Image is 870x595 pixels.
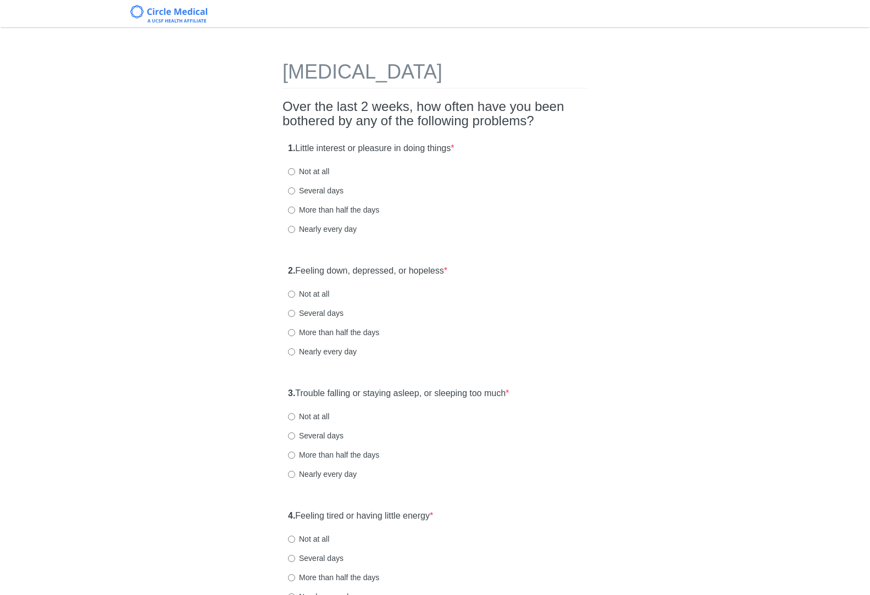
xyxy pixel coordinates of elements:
[288,288,329,299] label: Not at all
[288,449,379,460] label: More than half the days
[288,510,433,522] label: Feeling tired or having little energy
[288,265,447,277] label: Feeling down, depressed, or hopeless
[288,574,295,581] input: More than half the days
[288,224,357,235] label: Nearly every day
[288,204,379,215] label: More than half the days
[288,143,295,153] strong: 1.
[288,387,509,400] label: Trouble falling or staying asleep, or sleeping too much
[288,266,295,275] strong: 2.
[288,168,295,175] input: Not at all
[288,308,343,319] label: Several days
[288,388,295,398] strong: 3.
[288,327,379,338] label: More than half the days
[288,553,343,564] label: Several days
[130,5,208,23] img: Circle Medical Logo
[288,291,295,298] input: Not at all
[288,430,343,441] label: Several days
[288,187,295,194] input: Several days
[288,310,295,317] input: Several days
[282,99,588,129] h2: Over the last 2 weeks, how often have you been bothered by any of the following problems?
[288,536,295,543] input: Not at all
[288,142,454,155] label: Little interest or pleasure in doing things
[282,61,588,88] h1: [MEDICAL_DATA]
[288,411,329,422] label: Not at all
[288,346,357,357] label: Nearly every day
[288,207,295,214] input: More than half the days
[288,185,343,196] label: Several days
[288,572,379,583] label: More than half the days
[288,533,329,544] label: Not at all
[288,555,295,562] input: Several days
[288,471,295,478] input: Nearly every day
[288,413,295,420] input: Not at all
[288,226,295,233] input: Nearly every day
[288,329,295,336] input: More than half the days
[288,432,295,440] input: Several days
[288,511,295,520] strong: 4.
[288,166,329,177] label: Not at all
[288,348,295,355] input: Nearly every day
[288,469,357,480] label: Nearly every day
[288,452,295,459] input: More than half the days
